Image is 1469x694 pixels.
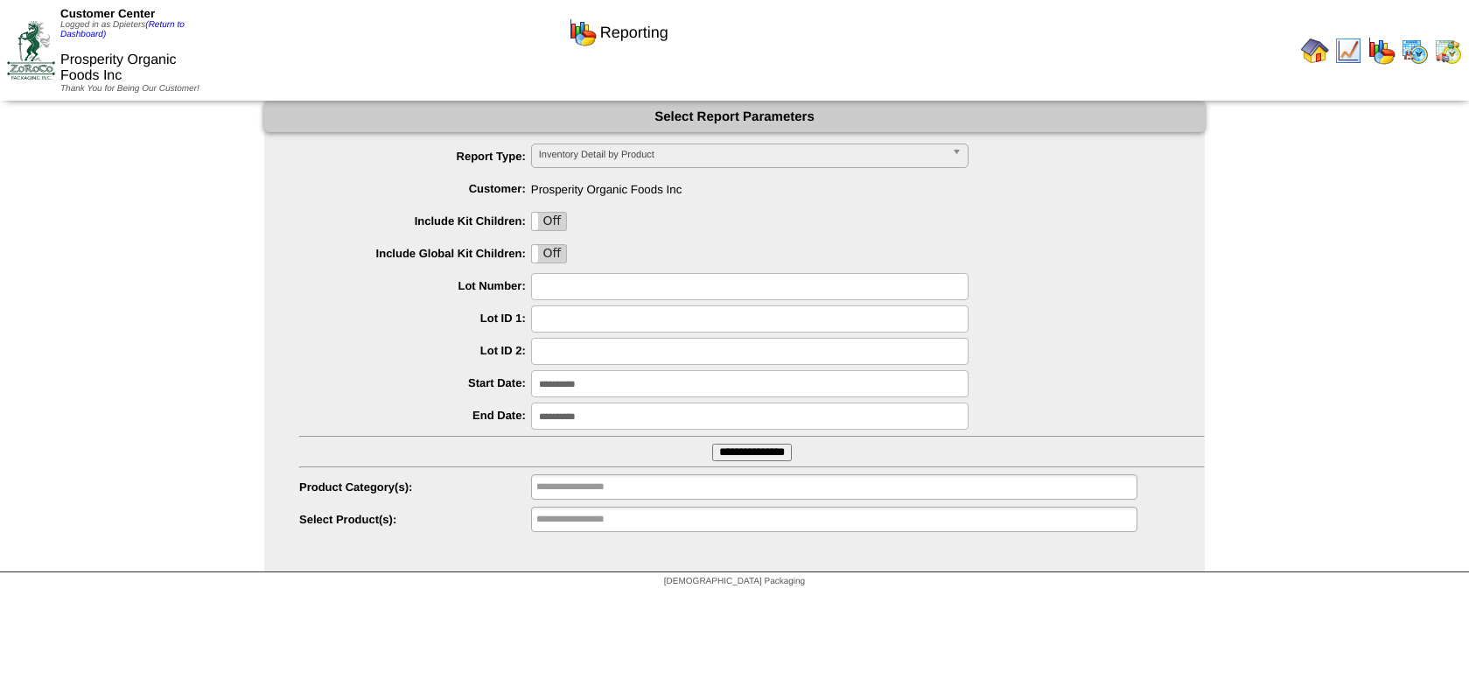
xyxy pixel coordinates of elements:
[60,20,185,39] a: (Return to Dashboard)
[60,53,177,83] span: Prosperity Organic Foods Inc
[60,20,185,39] span: Logged in as Dpieters
[7,21,55,80] img: ZoRoCo_Logo(Green%26Foil)%20jpg.webp
[1434,37,1462,65] img: calendarinout.gif
[60,84,199,94] span: Thank You for Being Our Customer!
[532,245,567,263] label: Off
[299,480,531,494] label: Product Category(s):
[299,247,531,260] label: Include Global Kit Children:
[600,24,668,42] span: Reporting
[532,213,567,230] label: Off
[1301,37,1329,65] img: home.gif
[299,376,531,389] label: Start Date:
[531,244,568,263] div: OnOff
[1368,37,1396,65] img: graph.gif
[1334,37,1362,65] img: line_graph.gif
[299,182,531,195] label: Customer:
[1401,37,1429,65] img: calendarprod.gif
[664,577,805,586] span: [DEMOGRAPHIC_DATA] Packaging
[569,18,597,46] img: graph.gif
[531,212,568,231] div: OnOff
[264,102,1205,132] div: Select Report Parameters
[299,513,531,526] label: Select Product(s):
[299,176,1205,196] span: Prosperity Organic Foods Inc
[299,344,531,357] label: Lot ID 2:
[299,279,531,292] label: Lot Number:
[539,144,945,165] span: Inventory Detail by Product
[60,7,155,20] span: Customer Center
[299,409,531,422] label: End Date:
[299,312,531,325] label: Lot ID 1:
[299,150,531,163] label: Report Type:
[299,214,531,228] label: Include Kit Children:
